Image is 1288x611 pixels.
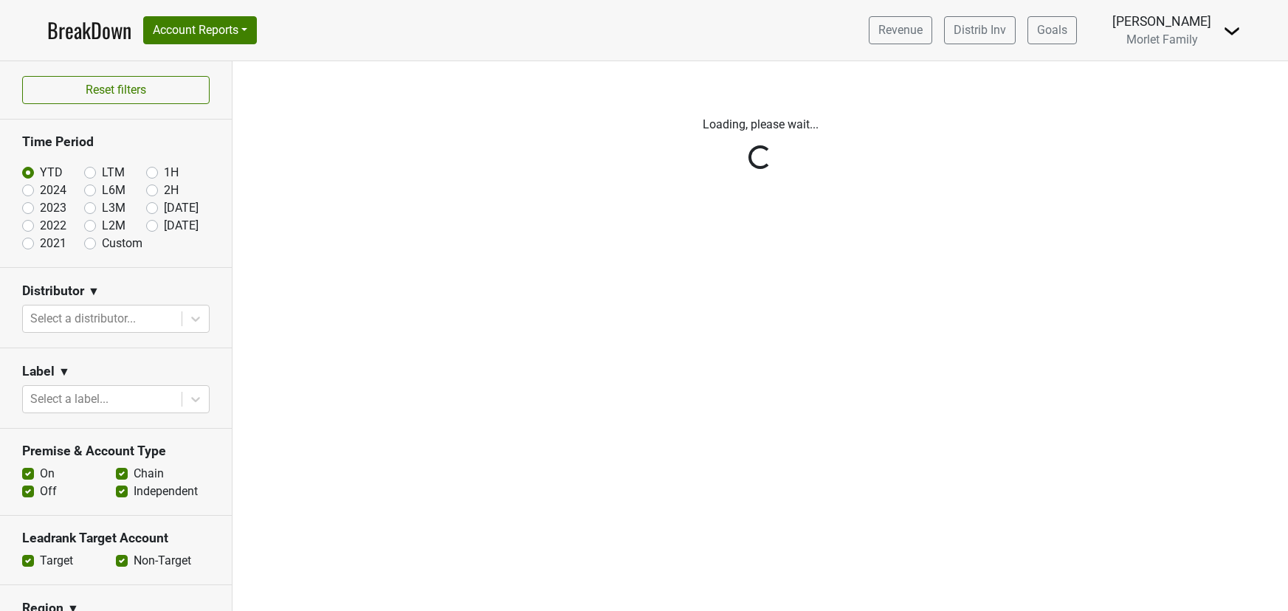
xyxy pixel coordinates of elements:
a: Goals [1027,16,1077,44]
img: Dropdown Menu [1223,22,1241,40]
button: Account Reports [143,16,257,44]
span: Morlet Family [1126,32,1198,46]
a: BreakDown [47,15,131,46]
p: Loading, please wait... [351,116,1170,134]
a: Revenue [869,16,932,44]
a: Distrib Inv [944,16,1016,44]
div: [PERSON_NAME] [1112,12,1211,31]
